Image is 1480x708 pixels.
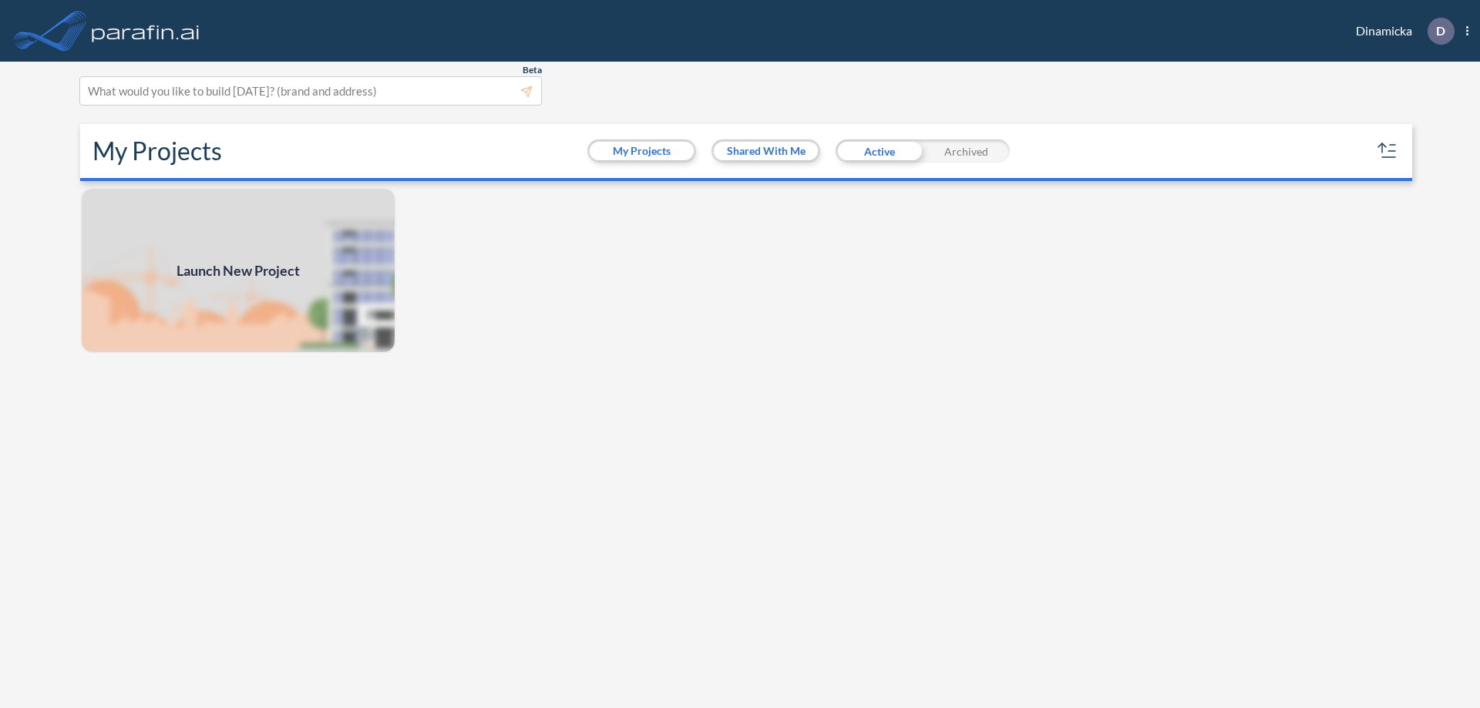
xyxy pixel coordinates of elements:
[80,187,396,354] a: Launch New Project
[923,139,1010,163] div: Archived
[836,139,923,163] div: Active
[80,187,396,354] img: add
[1375,139,1400,163] button: sort
[1436,24,1445,38] p: D
[523,64,542,76] span: Beta
[177,260,300,281] span: Launch New Project
[1333,18,1468,45] div: Dinamicka
[714,142,818,160] button: Shared With Me
[89,15,203,46] img: logo
[590,142,694,160] button: My Projects
[92,136,222,166] h2: My Projects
